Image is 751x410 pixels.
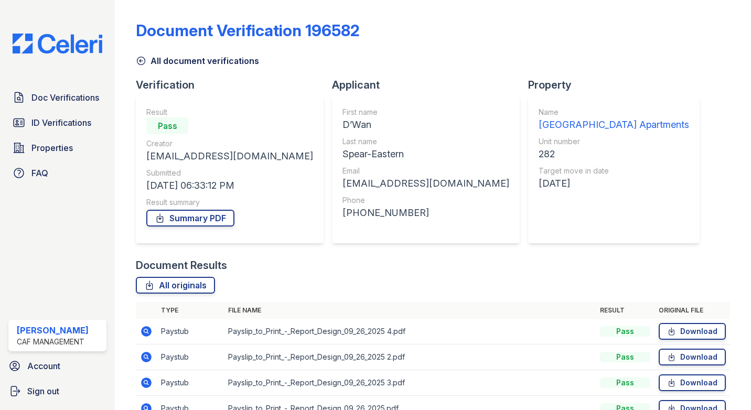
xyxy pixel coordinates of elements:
div: Unit number [539,136,689,147]
td: Payslip_to_Print_-_Report_Design_09_26_2025 2.pdf [224,344,596,370]
a: All originals [136,277,215,294]
div: [EMAIL_ADDRESS][DOMAIN_NAME] [146,149,313,164]
div: Submitted [146,168,313,178]
span: Sign out [27,385,59,397]
img: CE_Logo_Blue-a8612792a0a2168367f1c8372b55b34899dd931a85d93a1a3d3e32e68fde9ad4.png [4,34,111,53]
a: Doc Verifications [8,87,106,108]
iframe: chat widget [707,368,741,400]
div: [PERSON_NAME] [17,324,89,337]
div: First name [342,107,509,117]
th: Result [596,302,655,319]
td: Paystub [157,344,224,370]
div: Pass [600,377,650,388]
a: Download [659,349,726,365]
td: Payslip_to_Print_-_Report_Design_09_26_2025 4.pdf [224,319,596,344]
div: [GEOGRAPHIC_DATA] Apartments [539,117,689,132]
a: ID Verifications [8,112,106,133]
div: [DATE] 06:33:12 PM [146,178,313,193]
div: [DATE] [539,176,689,191]
div: Pass [600,352,650,362]
div: 282 [539,147,689,161]
div: Pass [600,326,650,337]
div: Email [342,166,509,176]
div: D’Wan [342,117,509,132]
a: Download [659,374,726,391]
div: Target move in date [539,166,689,176]
div: Creator [146,138,313,149]
div: Verification [136,78,332,92]
a: Properties [8,137,106,158]
div: Result summary [146,197,313,208]
a: Sign out [4,381,111,402]
div: Spear-Eastern [342,147,509,161]
th: File name [224,302,596,319]
div: Last name [342,136,509,147]
div: Document Verification 196582 [136,21,360,40]
div: Applicant [332,78,528,92]
span: ID Verifications [31,116,91,129]
td: Payslip_to_Print_-_Report_Design_09_26_2025 3.pdf [224,370,596,396]
div: Result [146,107,313,117]
th: Type [157,302,224,319]
div: CAF Management [17,337,89,347]
div: [EMAIL_ADDRESS][DOMAIN_NAME] [342,176,509,191]
span: FAQ [31,167,48,179]
a: Name [GEOGRAPHIC_DATA] Apartments [539,107,689,132]
div: [PHONE_NUMBER] [342,206,509,220]
a: All document verifications [136,55,259,67]
a: FAQ [8,163,106,184]
a: Account [4,355,111,376]
div: Name [539,107,689,117]
div: Document Results [136,258,227,273]
span: Account [27,360,60,372]
span: Properties [31,142,73,154]
a: Summary PDF [146,210,234,226]
a: Download [659,323,726,340]
span: Doc Verifications [31,91,99,104]
th: Original file [655,302,730,319]
div: Phone [342,195,509,206]
td: Paystub [157,370,224,396]
div: Pass [146,117,188,134]
td: Paystub [157,319,224,344]
div: Property [528,78,708,92]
